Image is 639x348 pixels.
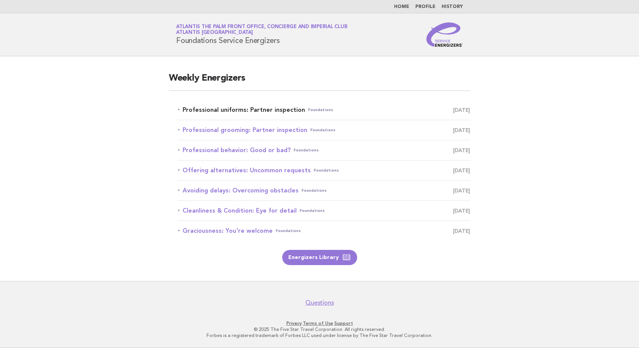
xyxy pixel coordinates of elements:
[87,332,552,338] p: Forbes is a registered trademark of Forbes LLC used under license by The Five Star Travel Corpora...
[453,145,470,156] span: [DATE]
[305,299,334,307] a: Questions
[178,125,470,135] a: Professional grooming: Partner inspectionFoundations [DATE]
[169,72,470,91] h2: Weekly Energizers
[276,226,301,236] span: Foundations
[442,5,463,9] a: History
[294,145,319,156] span: Foundations
[453,185,470,196] span: [DATE]
[426,22,463,47] img: Service Energizers
[314,165,339,176] span: Foundations
[394,5,409,9] a: Home
[178,205,470,216] a: Cleanliness & Condition: Eye for detailFoundations [DATE]
[303,321,333,326] a: Terms of Use
[178,105,470,115] a: Professional uniforms: Partner inspectionFoundations [DATE]
[178,165,470,176] a: Offering alternatives: Uncommon requestsFoundations [DATE]
[87,326,552,332] p: © 2025 The Five Star Travel Corporation. All rights reserved.
[178,145,470,156] a: Professional behavior: Good or bad?Foundations [DATE]
[453,125,470,135] span: [DATE]
[453,165,470,176] span: [DATE]
[453,226,470,236] span: [DATE]
[176,25,347,44] h1: Foundations Service Energizers
[308,105,333,115] span: Foundations
[453,205,470,216] span: [DATE]
[282,250,357,265] a: Energizers Library
[300,205,325,216] span: Foundations
[176,30,253,35] span: Atlantis [GEOGRAPHIC_DATA]
[176,24,347,35] a: Atlantis The Palm Front Office, Concierge and Imperial ClubAtlantis [GEOGRAPHIC_DATA]
[87,320,552,326] p: · ·
[334,321,353,326] a: Support
[310,125,335,135] span: Foundations
[415,5,436,9] a: Profile
[286,321,302,326] a: Privacy
[302,185,327,196] span: Foundations
[453,105,470,115] span: [DATE]
[178,226,470,236] a: Graciousness: You're welcomeFoundations [DATE]
[178,185,470,196] a: Avoiding delays: Overcoming obstaclesFoundations [DATE]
